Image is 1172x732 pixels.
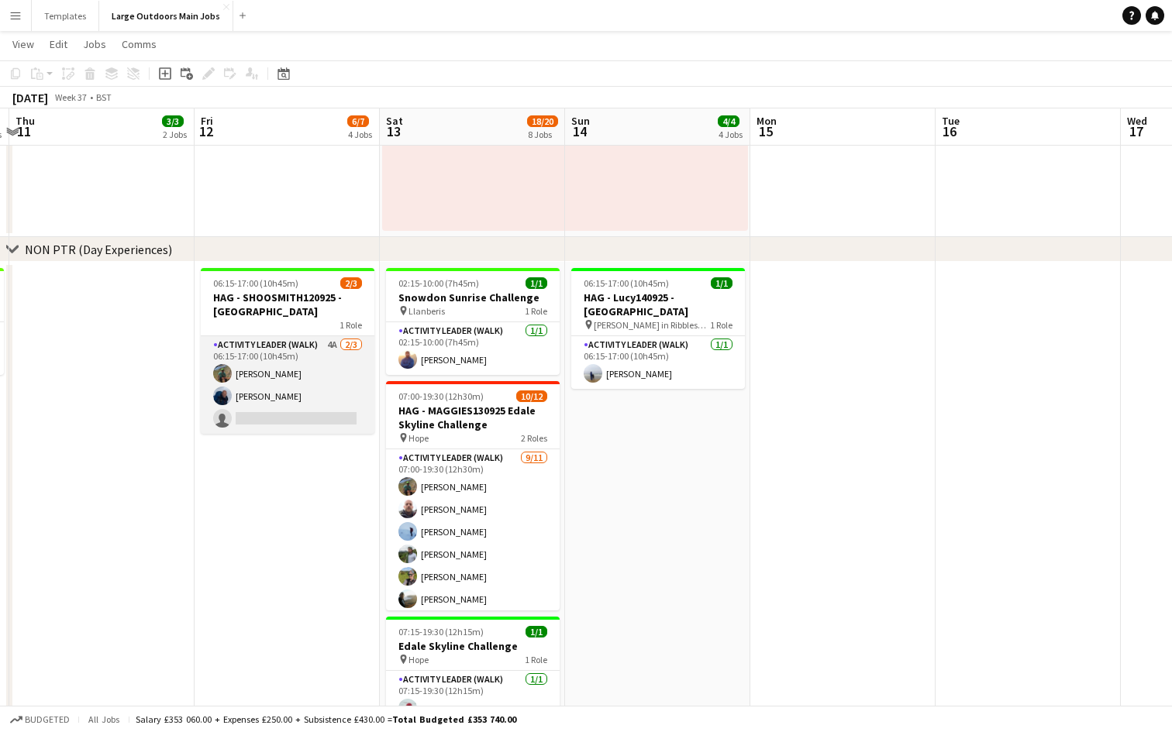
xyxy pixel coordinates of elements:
[201,268,374,434] app-job-card: 06:15-17:00 (10h45m)2/3HAG - SHOOSMITH120925 - [GEOGRAPHIC_DATA]1 RoleActivity Leader (Walk)4A2/3...
[398,626,484,637] span: 07:15-19:30 (12h15m)
[163,129,187,140] div: 2 Jobs
[386,268,560,375] app-job-card: 02:15-10:00 (7h45m)1/1Snowdon Sunrise Challenge Llanberis1 RoleActivity Leader (Walk)1/102:15-10:...
[408,432,429,444] span: Hope
[711,277,732,289] span: 1/1
[942,114,960,128] span: Tue
[386,290,560,304] h3: Snowdon Sunrise Challenge
[25,242,172,257] div: NON PTR (Day Experiences)
[718,115,739,127] span: 4/4
[1125,122,1147,140] span: 17
[136,713,516,725] div: Salary £353 060.00 + Expenses £250.00 + Subsistence £430.00 =
[386,671,560,723] app-card-role: Activity Leader (Walk)1/107:15-19:30 (12h15m)[PERSON_NAME]
[201,114,213,128] span: Fri
[408,654,429,665] span: Hope
[8,711,72,728] button: Budgeted
[115,34,163,54] a: Comms
[1127,114,1147,128] span: Wed
[122,37,157,51] span: Comms
[348,129,372,140] div: 4 Jobs
[16,114,35,128] span: Thu
[571,290,745,318] h3: HAG - Lucy140925 - [GEOGRAPHIC_DATA]
[571,268,745,389] app-job-card: 06:15-17:00 (10h45m)1/1HAG - Lucy140925 - [GEOGRAPHIC_DATA] [PERSON_NAME] in Ribblesdale [GEOGRAP...
[162,115,184,127] span: 3/3
[527,115,558,127] span: 18/20
[6,34,40,54] a: View
[32,1,99,31] button: Templates
[386,639,560,653] h3: Edale Skyline Challenge
[398,390,484,402] span: 07:00-19:30 (12h30m)
[25,714,70,725] span: Budgeted
[96,91,112,103] div: BST
[85,713,122,725] span: All jobs
[99,1,233,31] button: Large Outdoors Main Jobs
[386,617,560,723] app-job-card: 07:15-19:30 (12h15m)1/1Edale Skyline Challenge Hope1 RoleActivity Leader (Walk)1/107:15-19:30 (12...
[213,277,298,289] span: 06:15-17:00 (10h45m)
[525,305,547,317] span: 1 Role
[340,319,362,331] span: 1 Role
[521,432,547,444] span: 2 Roles
[201,336,374,434] app-card-role: Activity Leader (Walk)4A2/306:15-17:00 (10h45m)[PERSON_NAME][PERSON_NAME]
[386,449,560,727] app-card-role: Activity Leader (Walk)9/1107:00-19:30 (12h30m)[PERSON_NAME][PERSON_NAME][PERSON_NAME][PERSON_NAME...
[384,122,403,140] span: 13
[386,114,403,128] span: Sat
[340,277,362,289] span: 2/3
[12,37,34,51] span: View
[528,129,557,140] div: 8 Jobs
[569,122,590,140] span: 14
[12,90,48,105] div: [DATE]
[719,129,743,140] div: 4 Jobs
[710,319,732,331] span: 1 Role
[525,654,547,665] span: 1 Role
[386,404,560,431] h3: HAG - MAGGIES130925 Edale Skyline Challenge
[198,122,213,140] span: 12
[51,91,90,103] span: Week 37
[584,277,669,289] span: 06:15-17:00 (10h45m)
[77,34,112,54] a: Jobs
[201,290,374,318] h3: HAG - SHOOSMITH120925 - [GEOGRAPHIC_DATA]
[398,277,479,289] span: 02:15-10:00 (7h45m)
[516,390,547,402] span: 10/12
[13,122,35,140] span: 11
[594,319,710,331] span: [PERSON_NAME] in Ribblesdale [GEOGRAPHIC_DATA]
[50,37,67,51] span: Edit
[571,336,745,389] app-card-role: Activity Leader (Walk)1/106:15-17:00 (10h45m)[PERSON_NAME]
[386,322,560,375] app-card-role: Activity Leader (Walk)1/102:15-10:00 (7h45m)[PERSON_NAME]
[754,122,777,140] span: 15
[526,277,547,289] span: 1/1
[939,122,960,140] span: 16
[392,713,516,725] span: Total Budgeted £353 740.00
[757,114,777,128] span: Mon
[571,114,590,128] span: Sun
[43,34,74,54] a: Edit
[408,305,445,317] span: Llanberis
[347,115,369,127] span: 6/7
[526,626,547,637] span: 1/1
[83,37,106,51] span: Jobs
[386,381,560,610] app-job-card: 07:00-19:30 (12h30m)10/12HAG - MAGGIES130925 Edale Skyline Challenge Hope2 RolesActivity Leader (...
